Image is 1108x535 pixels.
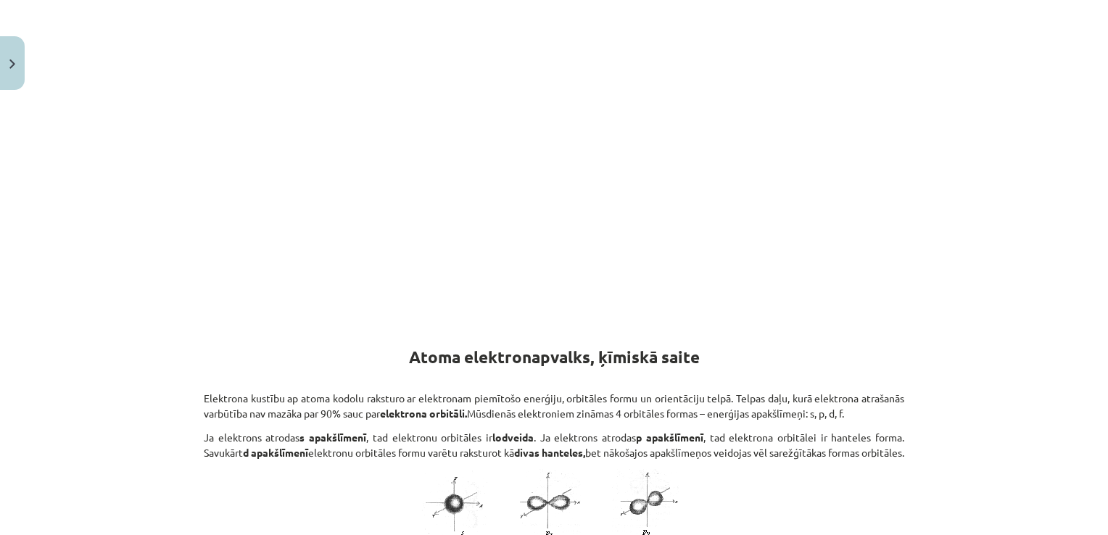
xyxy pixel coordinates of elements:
strong: divas hanteles, [514,446,585,459]
strong: s apakšlīmenī [299,431,366,444]
strong: d apakšlīmenī [243,446,308,459]
strong: elektrona orbitāli. [380,407,467,420]
strong: Atoma elektronapvalks, ķīmiskā saite [409,347,700,368]
p: Elektrona kustību ap atoma kodolu raksturo ar elektronam piemītošo enerģiju, orbitāles formu un o... [204,391,904,421]
strong: lodveida [492,431,534,444]
img: icon-close-lesson-0947bae3869378f0d4975bcd49f059093ad1ed9edebbc8119c70593378902aed.svg [9,59,15,69]
strong: p apakšlīmenī [636,431,703,444]
p: Ja elektrons atrodas , tad elektronu orbitāles ir . Ja elektrons atrodas , tad elektrona orbitāle... [204,430,904,460]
